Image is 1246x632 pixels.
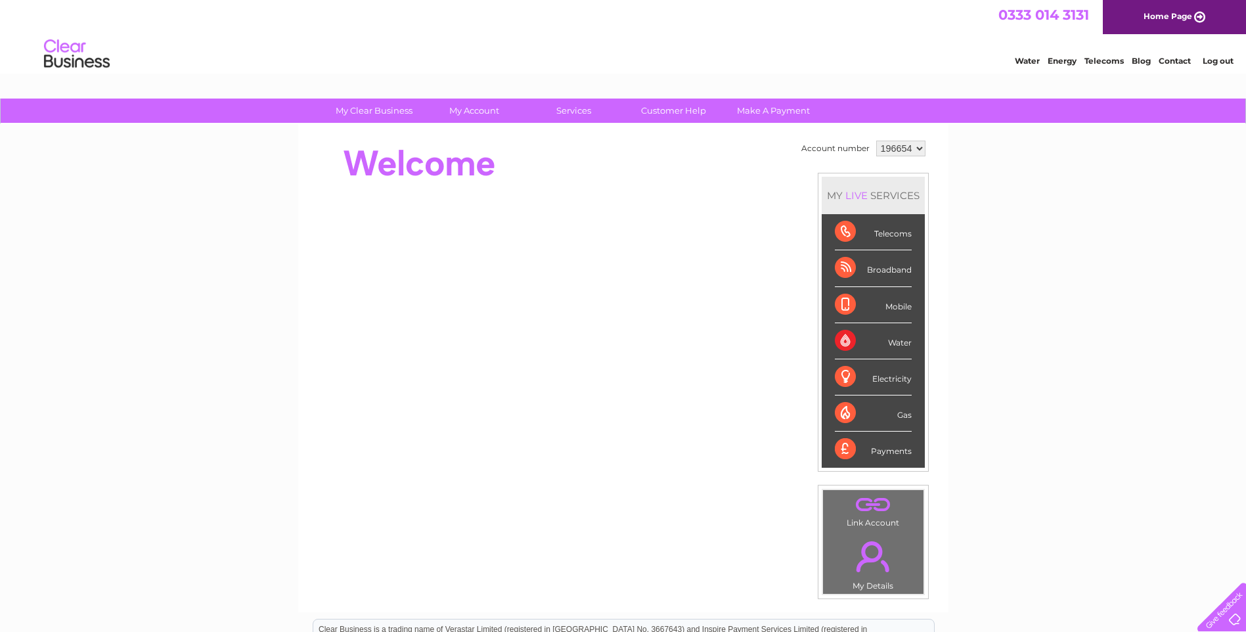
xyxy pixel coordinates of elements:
a: Services [520,99,628,123]
div: Clear Business is a trading name of Verastar Limited (registered in [GEOGRAPHIC_DATA] No. 3667643... [313,7,934,64]
a: . [826,493,920,516]
div: MY SERVICES [822,177,925,214]
a: Customer Help [619,99,728,123]
a: Telecoms [1084,56,1124,66]
a: Log out [1203,56,1234,66]
a: Make A Payment [719,99,828,123]
img: logo.png [43,34,110,74]
a: . [826,533,920,579]
div: Mobile [835,287,912,323]
a: Energy [1048,56,1077,66]
div: LIVE [843,189,870,202]
td: My Details [822,530,924,595]
div: Water [835,323,912,359]
td: Link Account [822,489,924,531]
a: My Account [420,99,528,123]
div: Broadband [835,250,912,286]
div: Electricity [835,359,912,395]
td: Account number [798,137,873,160]
a: Blog [1132,56,1151,66]
a: Water [1015,56,1040,66]
a: Contact [1159,56,1191,66]
div: Payments [835,432,912,467]
a: 0333 014 3131 [998,7,1089,23]
div: Gas [835,395,912,432]
div: Telecoms [835,214,912,250]
a: My Clear Business [320,99,428,123]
